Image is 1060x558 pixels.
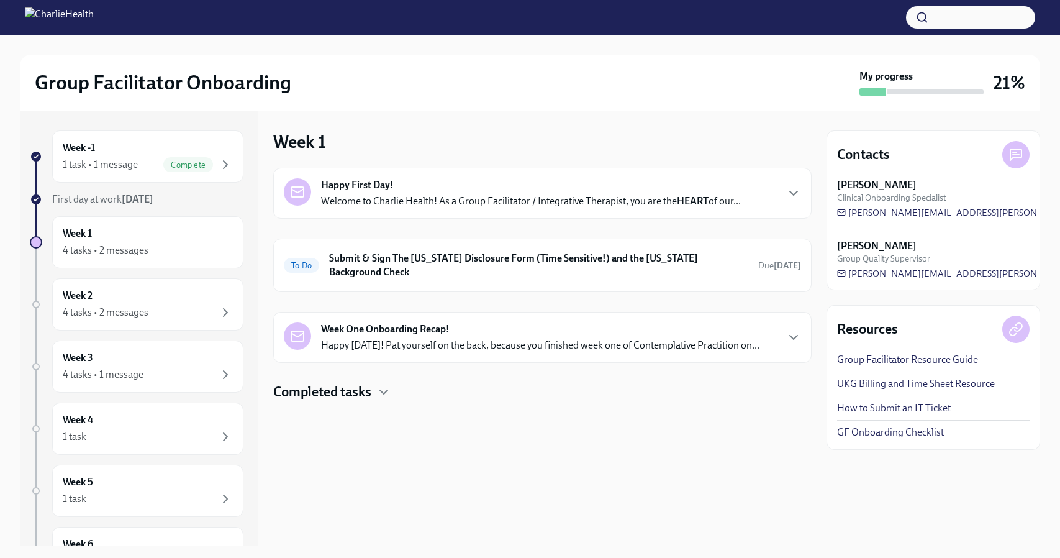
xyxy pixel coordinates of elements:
[30,130,243,183] a: Week -11 task • 1 messageComplete
[63,289,93,303] h6: Week 2
[859,70,913,83] strong: My progress
[122,193,153,205] strong: [DATE]
[63,351,93,365] h6: Week 3
[284,261,319,270] span: To Do
[163,160,213,170] span: Complete
[677,195,709,207] strong: HEART
[63,475,93,489] h6: Week 5
[30,465,243,517] a: Week 51 task
[837,353,978,367] a: Group Facilitator Resource Guide
[30,216,243,268] a: Week 14 tasks • 2 messages
[63,413,93,427] h6: Week 4
[35,70,291,95] h2: Group Facilitator Onboarding
[837,426,944,439] a: GF Onboarding Checklist
[30,403,243,455] a: Week 41 task
[63,141,95,155] h6: Week -1
[321,339,759,352] p: Happy [DATE]! Pat yourself on the back, because you finished week one of Contemplative Practition...
[63,368,143,382] div: 4 tasks • 1 message
[837,377,995,391] a: UKG Billing and Time Sheet Resource
[52,193,153,205] span: First day at work
[273,383,812,401] div: Completed tasks
[63,430,86,444] div: 1 task
[30,341,243,393] a: Week 34 tasks • 1 message
[321,178,394,192] strong: Happy First Day!
[837,320,898,339] h4: Resources
[994,71,1025,94] h3: 21%
[837,239,917,253] strong: [PERSON_NAME]
[63,227,92,240] h6: Week 1
[758,260,801,271] span: Due
[321,194,741,208] p: Welcome to Charlie Health! As a Group Facilitator / Integrative Therapist, you are the of our...
[774,260,801,271] strong: [DATE]
[837,178,917,192] strong: [PERSON_NAME]
[25,7,94,27] img: CharlieHealth
[837,145,890,164] h4: Contacts
[30,278,243,331] a: Week 24 tasks • 2 messages
[284,249,801,281] a: To DoSubmit & Sign The [US_STATE] Disclosure Form (Time Sensitive!) and the [US_STATE] Background...
[30,193,243,206] a: First day at work[DATE]
[329,252,748,279] h6: Submit & Sign The [US_STATE] Disclosure Form (Time Sensitive!) and the [US_STATE] Background Check
[273,130,326,153] h3: Week 1
[63,537,93,551] h6: Week 6
[837,401,951,415] a: How to Submit an IT Ticket
[321,322,450,336] strong: Week One Onboarding Recap!
[837,192,946,204] span: Clinical Onboarding Specialist
[837,253,930,265] span: Group Quality Supervisor
[63,306,148,319] div: 4 tasks • 2 messages
[758,260,801,272] span: August 27th, 2025 10:00
[63,158,138,172] div: 1 task • 1 message
[63,244,148,257] div: 4 tasks • 2 messages
[63,492,86,506] div: 1 task
[273,383,371,401] h4: Completed tasks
